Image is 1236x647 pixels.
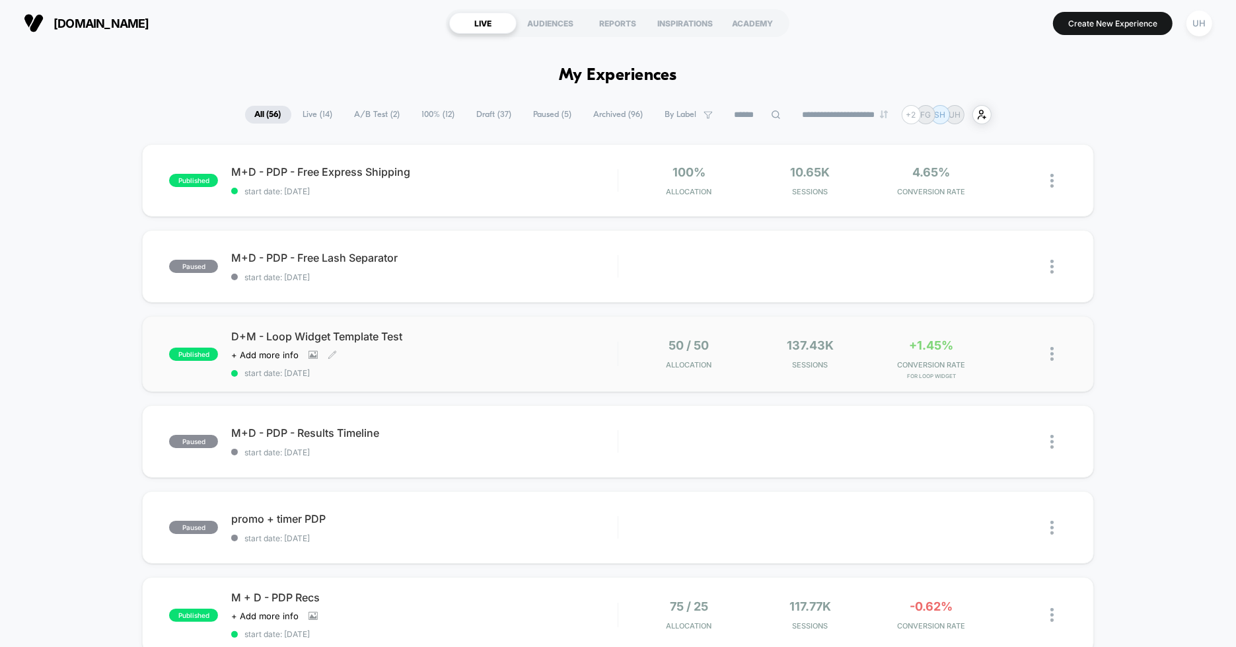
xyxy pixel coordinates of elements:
[651,13,719,34] div: INSPIRATIONS
[524,106,582,124] span: Paused ( 5 )
[169,348,218,361] span: published
[910,338,954,352] span: +1.45%
[345,106,410,124] span: A/B Test ( 2 )
[949,110,961,120] p: UH
[169,174,218,187] span: published
[667,187,712,196] span: Allocation
[920,110,931,120] p: FG
[169,260,218,273] span: paused
[231,447,618,457] span: start date: [DATE]
[20,13,153,34] button: [DOMAIN_NAME]
[584,106,653,124] span: Archived ( 96 )
[231,533,618,543] span: start date: [DATE]
[719,13,786,34] div: ACADEMY
[874,187,989,196] span: CONVERSION RATE
[670,599,708,613] span: 75 / 25
[910,599,953,613] span: -0.62%
[231,611,299,621] span: + Add more info
[231,591,618,604] span: M + D - PDP Recs
[231,251,618,264] span: M+D - PDP - Free Lash Separator
[880,110,888,118] img: end
[231,330,618,343] span: D+M - Loop Widget Template Test
[245,106,291,124] span: All ( 56 )
[665,110,697,120] span: By Label
[231,426,618,439] span: M+D - PDP - Results Timeline
[902,105,921,124] div: + 2
[517,13,584,34] div: AUDIENCES
[54,17,149,30] span: [DOMAIN_NAME]
[231,186,618,196] span: start date: [DATE]
[753,621,868,630] span: Sessions
[753,187,868,196] span: Sessions
[874,360,989,369] span: CONVERSION RATE
[169,521,218,534] span: paused
[24,13,44,33] img: Visually logo
[169,609,218,622] span: published
[874,621,989,630] span: CONVERSION RATE
[787,338,834,352] span: 137.43k
[169,435,218,448] span: paused
[669,338,709,352] span: 50 / 50
[467,106,522,124] span: Draft ( 37 )
[231,165,618,178] span: M+D - PDP - Free Express Shipping
[667,360,712,369] span: Allocation
[231,272,618,282] span: start date: [DATE]
[1050,521,1054,535] img: close
[1050,174,1054,188] img: close
[1053,12,1173,35] button: Create New Experience
[231,368,618,378] span: start date: [DATE]
[293,106,343,124] span: Live ( 14 )
[673,165,706,179] span: 100%
[1186,11,1212,36] div: UH
[231,350,299,360] span: + Add more info
[449,13,517,34] div: LIVE
[584,13,651,34] div: REPORTS
[1182,10,1216,37] button: UH
[1050,260,1054,274] img: close
[1050,608,1054,622] img: close
[789,599,831,613] span: 117.77k
[913,165,951,179] span: 4.65%
[231,512,618,525] span: promo + timer PDP
[667,621,712,630] span: Allocation
[874,373,989,379] span: for loop widget
[1050,347,1054,361] img: close
[1050,435,1054,449] img: close
[412,106,465,124] span: 100% ( 12 )
[791,165,830,179] span: 10.65k
[753,360,868,369] span: Sessions
[935,110,946,120] p: SH
[231,629,618,639] span: start date: [DATE]
[559,66,677,85] h1: My Experiences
